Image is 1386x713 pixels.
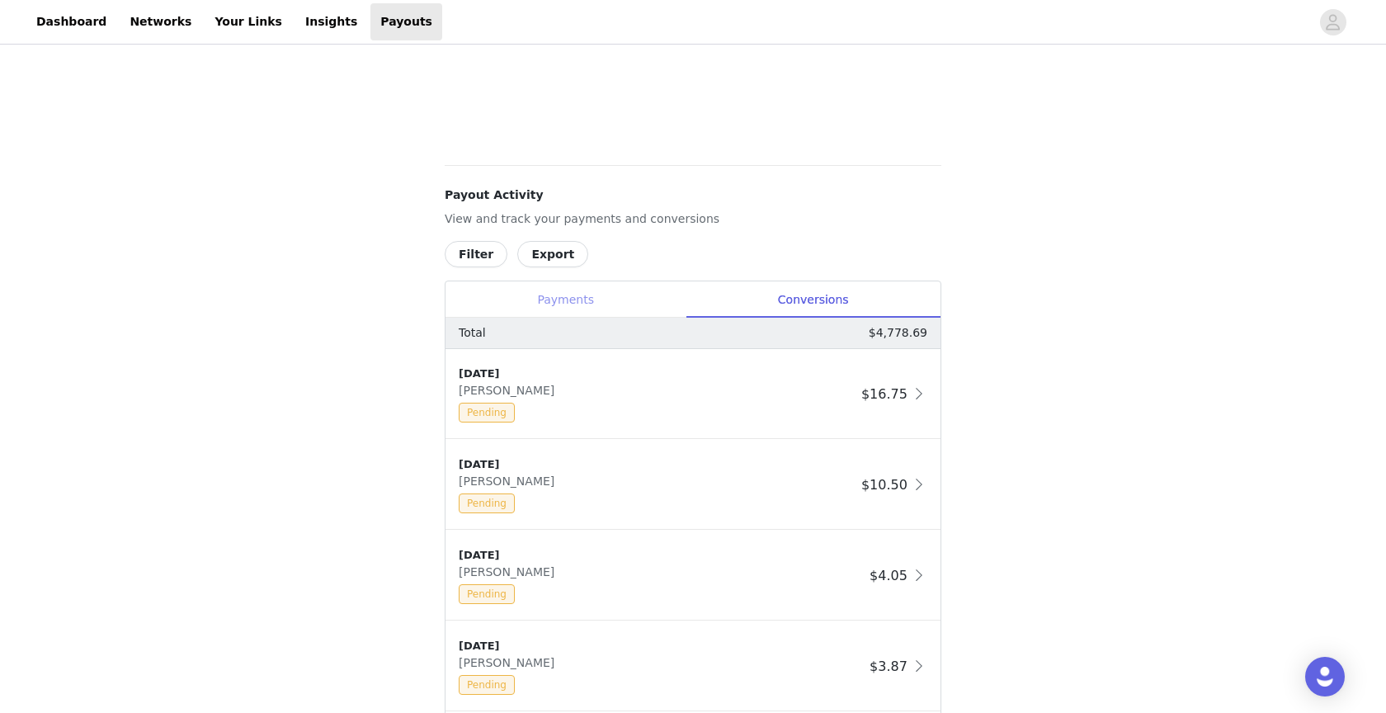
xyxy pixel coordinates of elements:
[459,456,855,473] div: [DATE]
[445,210,941,228] p: View and track your payments and conversions
[295,3,367,40] a: Insights
[861,477,907,493] span: $10.50
[459,493,515,513] span: Pending
[205,3,292,40] a: Your Links
[445,241,507,267] button: Filter
[445,187,941,204] h4: Payout Activity
[861,386,907,402] span: $16.75
[870,568,907,583] span: $4.05
[445,531,940,621] div: clickable-list-item
[459,324,486,342] p: Total
[459,675,515,695] span: Pending
[459,475,561,488] span: [PERSON_NAME]
[445,440,940,531] div: clickable-list-item
[459,565,561,578] span: [PERSON_NAME]
[1325,9,1341,35] div: avatar
[459,366,855,382] div: [DATE]
[869,324,927,342] p: $4,778.69
[459,547,863,564] div: [DATE]
[459,384,561,397] span: [PERSON_NAME]
[26,3,116,40] a: Dashboard
[445,281,686,319] div: Payments
[445,349,940,440] div: clickable-list-item
[120,3,201,40] a: Networks
[459,403,515,423] span: Pending
[459,584,515,604] span: Pending
[445,621,940,712] div: clickable-list-item
[686,281,940,319] div: Conversions
[1305,657,1345,696] div: Open Intercom Messenger
[870,659,907,674] span: $3.87
[459,656,561,669] span: [PERSON_NAME]
[459,638,863,654] div: [DATE]
[517,241,588,267] button: Export
[370,3,442,40] a: Payouts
